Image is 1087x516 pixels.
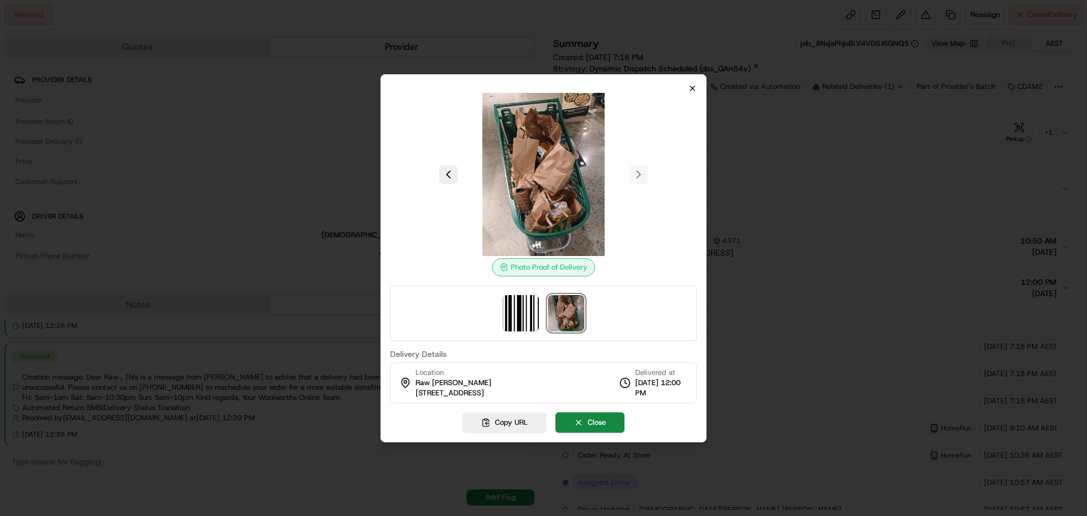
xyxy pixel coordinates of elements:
img: photo_proof_of_delivery image [462,93,625,256]
span: [STREET_ADDRESS] [416,388,484,398]
span: Location [416,368,444,378]
div: Photo Proof of Delivery [492,258,595,276]
img: photo_proof_of_delivery image [548,295,584,331]
label: Delivery Details [390,350,697,358]
span: [DATE] 12:00 PM [635,378,687,398]
button: Copy URL [463,412,546,433]
span: Delivered at [635,368,687,378]
button: Close [555,412,624,433]
span: Raw [PERSON_NAME] [416,378,491,388]
img: barcode_scan_on_pickup image [503,295,539,331]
